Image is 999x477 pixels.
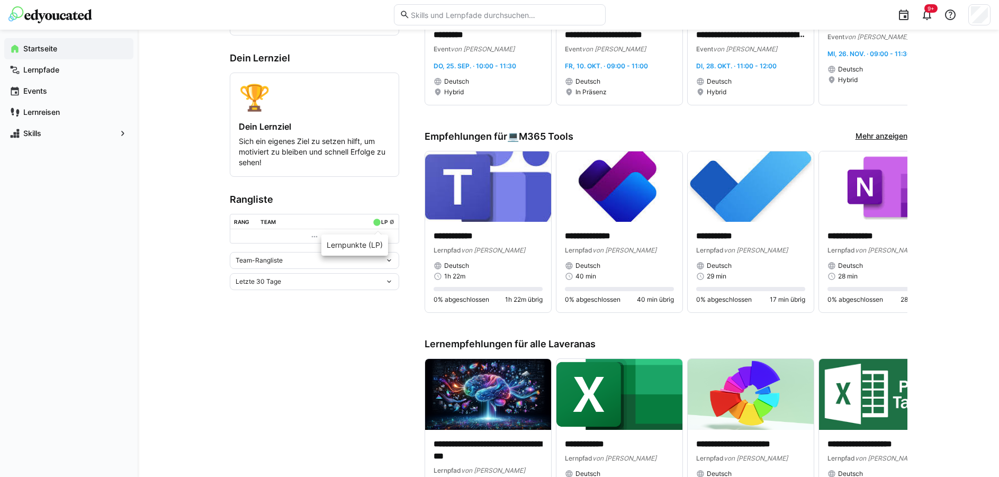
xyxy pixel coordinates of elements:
[827,246,855,254] span: Lernpfad
[696,246,724,254] span: Lernpfad
[575,262,600,270] span: Deutsch
[707,272,726,281] span: 29 min
[434,246,461,254] span: Lernpfad
[688,359,814,430] img: image
[827,33,844,41] span: Event
[434,295,489,304] span: 0% abgeschlossen
[707,262,732,270] span: Deutsch
[582,45,646,53] span: von [PERSON_NAME]
[444,272,465,281] span: 1h 22m
[855,246,919,254] span: von [PERSON_NAME]
[827,454,855,462] span: Lernpfad
[327,240,383,249] span: Lernpunkte (LP)
[230,52,399,64] h3: Dein Lernziel
[565,454,592,462] span: Lernpfad
[838,272,858,281] span: 28 min
[565,295,620,304] span: 0% abgeschlossen
[565,246,592,254] span: Lernpfad
[461,246,525,254] span: von [PERSON_NAME]
[819,359,945,430] img: image
[444,88,464,96] span: Hybrid
[381,219,388,225] div: LP
[425,151,551,222] img: image
[556,359,682,430] img: image
[444,262,469,270] span: Deutsch
[838,65,863,74] span: Deutsch
[838,76,858,84] span: Hybrid
[575,77,600,86] span: Deutsch
[696,454,724,462] span: Lernpfad
[239,136,390,168] p: Sich ein eigenes Ziel zu setzen hilft, um motiviert zu bleiben und schnell Erfolge zu sehen!
[819,151,945,222] img: image
[239,121,390,132] h4: Dein Lernziel
[507,131,573,142] div: 💻️
[519,131,573,142] span: M365 Tools
[696,45,713,53] span: Event
[901,295,937,304] span: 28 min übrig
[236,256,283,265] span: Team-Rangliste
[592,246,656,254] span: von [PERSON_NAME]
[444,77,469,86] span: Deutsch
[425,338,907,350] h3: Lernempfehlungen für alle Laveranas
[260,219,276,225] div: Team
[234,219,249,225] div: Rang
[565,45,582,53] span: Event
[724,454,788,462] span: von [PERSON_NAME]
[637,295,674,304] span: 40 min übrig
[707,88,726,96] span: Hybrid
[236,277,281,286] span: Letzte 30 Tage
[451,45,515,53] span: von [PERSON_NAME]
[696,295,752,304] span: 0% abgeschlossen
[592,454,656,462] span: von [PERSON_NAME]
[434,466,461,474] span: Lernpfad
[855,454,919,462] span: von [PERSON_NAME]
[434,45,451,53] span: Event
[696,62,777,70] span: Di, 28. Okt. · 11:00 - 12:00
[575,272,596,281] span: 40 min
[390,217,394,226] a: ø
[556,151,682,222] img: image
[770,295,805,304] span: 17 min übrig
[713,45,777,53] span: von [PERSON_NAME]
[688,151,814,222] img: image
[505,295,543,304] span: 1h 22m übrig
[425,359,551,430] img: image
[230,194,399,205] h3: Rangliste
[565,62,648,70] span: Fr, 10. Okt. · 09:00 - 11:00
[461,466,525,474] span: von [PERSON_NAME]
[707,77,732,86] span: Deutsch
[724,246,788,254] span: von [PERSON_NAME]
[844,33,908,41] span: von [PERSON_NAME]
[838,262,863,270] span: Deutsch
[827,50,911,58] span: Mi, 26. Nov. · 09:00 - 11:30
[575,88,607,96] span: In Präsenz
[425,131,573,142] h3: Empfehlungen für
[827,295,883,304] span: 0% abgeschlossen
[410,10,599,20] input: Skills und Lernpfade durchsuchen…
[239,82,390,113] div: 🏆
[928,5,934,12] span: 9+
[434,62,516,70] span: Do, 25. Sep. · 10:00 - 11:30
[856,131,907,142] a: Mehr anzeigen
